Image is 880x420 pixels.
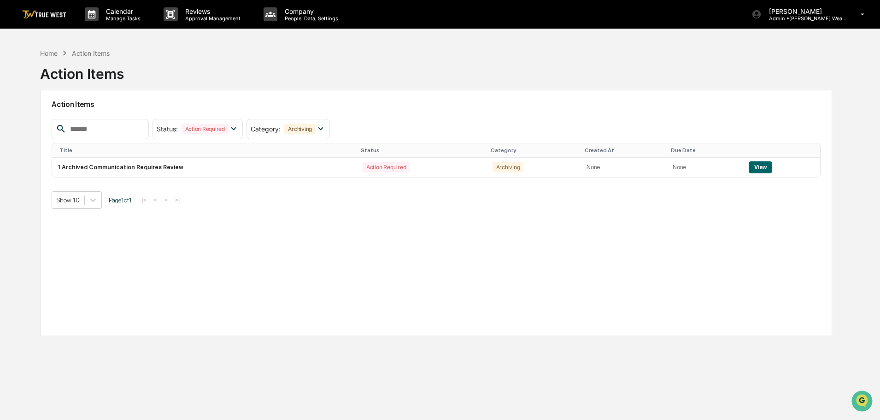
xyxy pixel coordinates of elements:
[22,10,66,19] img: logo
[31,80,117,87] div: We're available if you need us!
[67,117,74,124] div: 🗄️
[92,156,111,163] span: Pylon
[182,124,229,134] div: Action Required
[172,196,182,204] button: >|
[9,117,17,124] div: 🖐️
[9,135,17,142] div: 🔎
[157,73,168,84] button: Start new chat
[72,49,110,57] div: Action Items
[762,7,847,15] p: [PERSON_NAME]
[9,19,168,34] p: How can we help?
[9,71,26,87] img: 1746055101610-c473b297-6a78-478c-a979-82029cc54cd1
[277,7,343,15] p: Company
[6,130,62,147] a: 🔎Data Lookup
[178,15,245,22] p: Approval Management
[6,112,63,129] a: 🖐️Preclearance
[31,71,151,80] div: Start new chat
[491,147,578,154] div: Category
[40,49,58,57] div: Home
[277,15,343,22] p: People, Data, Settings
[76,116,114,125] span: Attestations
[361,147,483,154] div: Status
[363,162,410,172] div: Action Required
[585,147,663,154] div: Created At
[139,196,149,204] button: |<
[161,196,170,204] button: >
[667,158,743,177] td: None
[52,158,357,177] td: 1 Archived Communication Requires Review
[151,196,160,204] button: <
[18,116,59,125] span: Preclearance
[851,390,875,414] iframe: Open customer support
[749,161,772,173] button: View
[251,125,281,133] span: Category :
[581,158,667,177] td: None
[762,15,847,22] p: Admin • [PERSON_NAME] Wealth Management
[40,58,124,82] div: Action Items
[284,124,316,134] div: Archiving
[99,15,145,22] p: Manage Tasks
[671,147,739,154] div: Due Date
[99,7,145,15] p: Calendar
[157,125,178,133] span: Status :
[63,112,118,129] a: 🗄️Attestations
[52,100,821,109] h2: Action Items
[109,196,132,204] span: Page 1 of 1
[65,156,111,163] a: Powered byPylon
[749,164,772,171] a: View
[59,147,353,154] div: Title
[18,134,58,143] span: Data Lookup
[178,7,245,15] p: Reviews
[493,162,524,172] div: Archiving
